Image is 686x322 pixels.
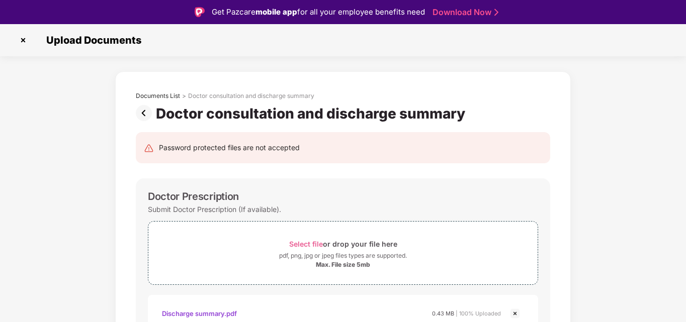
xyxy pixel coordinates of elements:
div: Submit Doctor Prescription (If available). [148,202,281,216]
div: Get Pazcare for all your employee benefits need [212,6,425,18]
div: pdf, png, jpg or jpeg files types are supported. [279,251,407,261]
span: | 100% Uploaded [456,310,501,317]
span: Upload Documents [36,34,146,46]
div: Doctor Prescription [148,190,239,202]
strong: mobile app [255,7,297,17]
img: svg+xml;base64,PHN2ZyB4bWxucz0iaHR0cDovL3d3dy53My5vcmcvMjAwMC9zdmciIHdpZHRoPSIyNCIgaGVpZ2h0PSIyNC... [144,143,154,153]
div: Max. File size 5mb [316,261,370,269]
a: Download Now [433,7,495,18]
img: Stroke [494,7,498,18]
div: > [182,92,186,100]
div: Doctor consultation and discharge summary [188,92,314,100]
span: Select fileor drop your file herepdf, png, jpg or jpeg files types are supported.Max. File size 5mb [148,229,538,277]
img: Logo [195,7,205,17]
span: Select file [289,240,323,248]
img: svg+xml;base64,PHN2ZyBpZD0iUHJldi0zMngzMiIgeG1sbnM9Imh0dHA6Ly93d3cudzMub3JnLzIwMDAvc3ZnIiB3aWR0aD... [136,105,156,121]
span: 0.43 MB [432,310,454,317]
div: or drop your file here [289,237,397,251]
img: svg+xml;base64,PHN2ZyBpZD0iQ3Jvc3MtMzJ4MzIiIHhtbG5zPSJodHRwOi8vd3d3LnczLm9yZy8yMDAwL3N2ZyIgd2lkdG... [15,32,31,48]
div: Password protected files are not accepted [159,142,300,153]
div: Doctor consultation and discharge summary [156,105,469,122]
img: svg+xml;base64,PHN2ZyBpZD0iQ3Jvc3MtMjR4MjQiIHhtbG5zPSJodHRwOi8vd3d3LnczLm9yZy8yMDAwL3N2ZyIgd2lkdG... [509,307,521,319]
div: Documents List [136,92,180,100]
div: Discharge summary.pdf [162,305,237,322]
